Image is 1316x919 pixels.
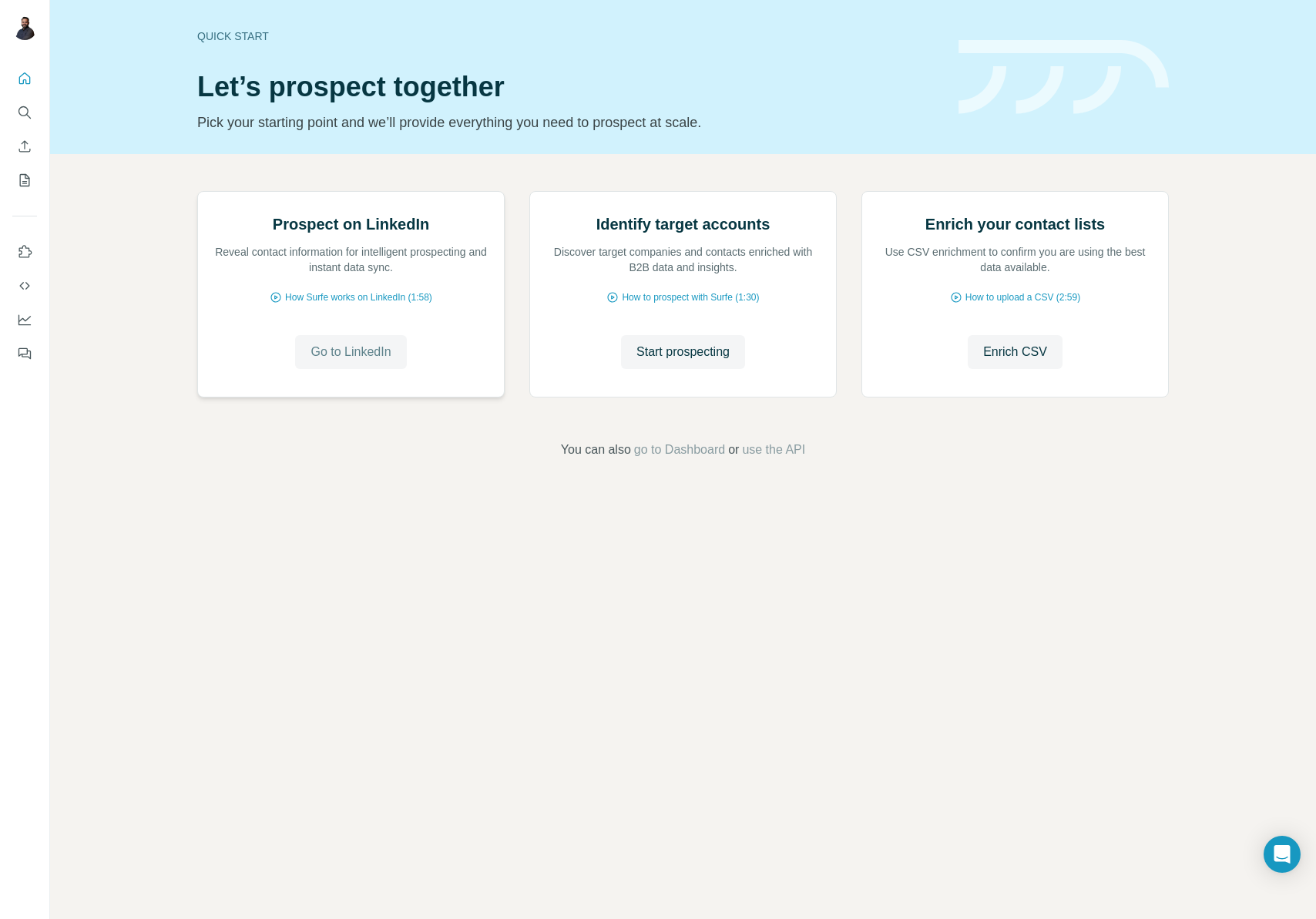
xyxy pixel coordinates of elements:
button: Use Surfe API [12,272,37,300]
button: Go to LinkedIn [295,335,406,369]
div: Quick start [197,29,940,44]
h2: Prospect on LinkedIn [273,213,429,235]
p: Use CSV enrichment to confirm you are using the best data available. [878,244,1153,275]
button: Feedback [12,340,37,367]
button: Start prospecting [621,335,745,369]
button: Enrich CSV [968,335,1063,369]
button: Dashboard [12,306,37,334]
span: or [728,441,739,459]
button: My lists [12,166,37,194]
span: Start prospecting [636,343,730,361]
button: Search [12,99,37,126]
h1: Let’s prospect together [197,72,940,102]
p: Discover target companies and contacts enriched with B2B data and insights. [546,244,821,275]
h2: Identify target accounts [596,213,770,235]
span: How to upload a CSV (2:59) [965,290,1080,304]
span: How Surfe works on LinkedIn (1:58) [285,290,432,304]
p: Pick your starting point and we’ll provide everything you need to prospect at scale. [197,112,940,133]
span: Enrich CSV [983,343,1047,361]
button: Quick start [12,65,37,92]
p: Reveal contact information for intelligent prospecting and instant data sync. [213,244,488,275]
span: You can also [561,441,631,459]
div: Open Intercom Messenger [1264,836,1301,873]
img: banner [958,40,1169,115]
span: How to prospect with Surfe (1:30) [622,290,759,304]
button: use the API [742,441,805,459]
img: Avatar [12,15,37,40]
button: Enrich CSV [12,132,37,160]
button: go to Dashboard [634,441,725,459]
span: Go to LinkedIn [311,343,391,361]
button: Use Surfe on LinkedIn [12,238,37,266]
h2: Enrich your contact lists [925,213,1105,235]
